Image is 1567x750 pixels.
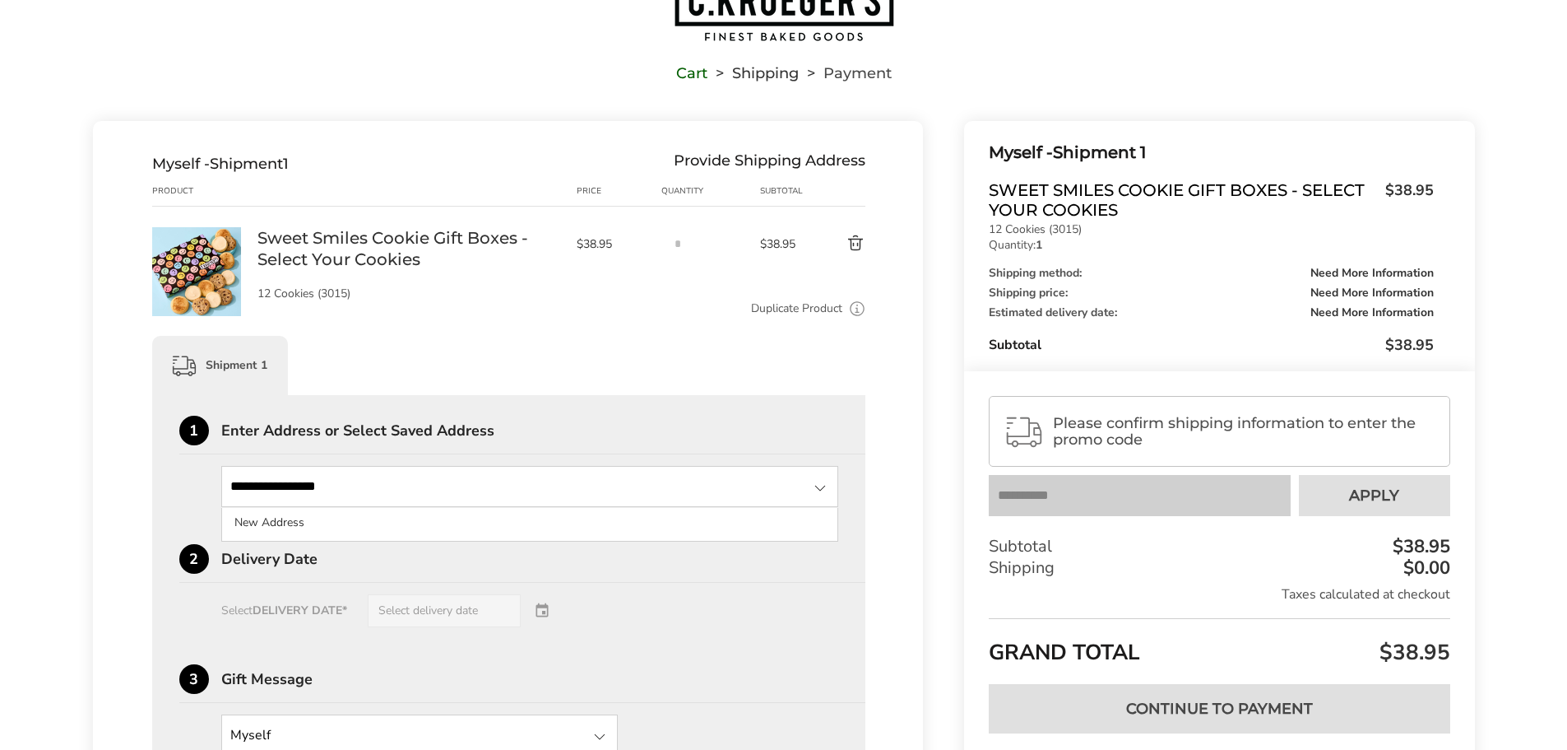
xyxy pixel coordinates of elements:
div: 2 [179,544,209,574]
div: Shipping [989,557,1449,579]
a: Duplicate Product [751,300,842,318]
span: Need More Information [1310,307,1434,319]
div: Gift Message [221,672,866,687]
div: $38.95 [1389,538,1450,556]
div: Shipment 1 [989,139,1433,166]
span: $38.95 [577,236,654,252]
div: Subtotal [989,536,1449,557]
li: Shipping [707,68,799,79]
strong: 1 [1036,237,1042,253]
a: Sweet Smiles Cookie Gift Boxes - Select Your Cookies$38.95 [989,180,1433,220]
div: Subtotal [989,335,1433,355]
a: Sweet Smiles Cookie Gift Boxes - Select Your Cookies [257,227,560,270]
li: New Address [222,508,838,538]
div: Shipping method: [989,268,1433,279]
span: $38.95 [1385,335,1434,355]
span: Myself - [152,155,210,173]
img: Sweet Smiles Cookie Gift Boxes - Select Your Cookies [152,227,241,316]
span: Need More Information [1310,268,1434,279]
p: 12 Cookies (3015) [989,224,1433,235]
div: Taxes calculated at checkout [989,585,1449,603]
div: GRAND TOTAL [989,618,1449,672]
button: Delete product [808,234,865,254]
div: $0.00 [1399,559,1450,577]
div: Provide Shipping Address [674,155,865,173]
a: Sweet Smiles Cookie Gift Boxes - Select Your Cookies [152,226,241,242]
div: Shipment 1 [152,336,288,395]
span: $38.95 [1375,638,1450,667]
div: Shipment [152,155,289,173]
span: $38.95 [760,236,808,252]
p: 12 Cookies (3015) [257,288,560,300]
div: Price [577,184,662,198]
span: Please confirm shipping information to enter the promo code [1053,415,1435,448]
span: Sweet Smiles Cookie Gift Boxes - Select Your Cookies [989,180,1376,220]
span: Need More Information [1310,287,1434,299]
div: Quantity [661,184,760,198]
span: Apply [1349,488,1399,503]
div: 1 [179,416,209,445]
div: Shipping price: [989,287,1433,299]
div: Product [152,184,257,198]
span: 1 [283,155,289,173]
button: Continue to Payment [989,684,1449,734]
button: Apply [1299,475,1450,516]
div: Enter Address or Select Saved Address [221,423,866,438]
input: Quantity input [661,227,694,260]
span: $38.95 [1377,180,1434,216]
p: Quantity: [989,240,1433,251]
div: Estimated delivery date: [989,307,1433,319]
div: Subtotal [760,184,808,198]
div: Delivery Date [221,552,866,566]
div: 3 [179,664,209,694]
a: Cart [676,68,707,79]
span: Payment [823,68,892,79]
input: State [221,466,839,507]
span: Myself - [989,142,1053,162]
